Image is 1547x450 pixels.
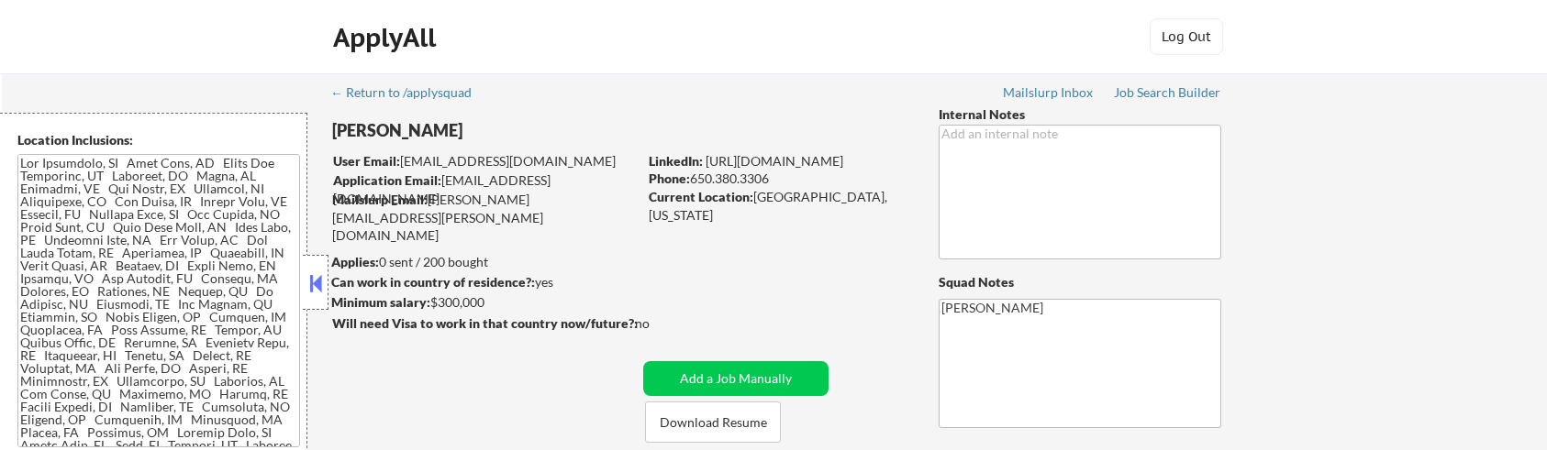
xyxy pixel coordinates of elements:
[649,170,908,188] div: 650.380.3306
[332,119,709,142] div: [PERSON_NAME]
[332,191,637,245] div: [PERSON_NAME][EMAIL_ADDRESS][PERSON_NAME][DOMAIN_NAME]
[333,153,400,169] strong: User Email:
[645,401,781,443] button: Download Resume
[649,188,908,224] div: [GEOGRAPHIC_DATA], [US_STATE]
[1114,86,1221,99] div: Job Search Builder
[635,314,687,333] div: no
[332,315,638,331] strong: Will need Visa to work in that country now/future?:
[1114,85,1221,104] a: Job Search Builder
[1003,86,1095,99] div: Mailslurp Inbox
[1003,85,1095,104] a: Mailslurp Inbox
[1150,18,1223,55] button: Log Out
[939,273,1221,291] div: Squad Notes
[17,131,300,149] div: Location Inclusions:
[330,86,489,99] div: ← Return to /applysquad
[331,294,430,310] strong: Minimum salary:
[333,22,441,53] div: ApplyAll
[331,274,535,290] strong: Can work in country of residence?:
[939,105,1221,124] div: Internal Notes
[331,293,637,312] div: $300,000
[706,153,843,169] a: [URL][DOMAIN_NAME]
[333,171,637,207] div: [EMAIL_ADDRESS][DOMAIN_NAME]
[331,254,379,269] strong: Applies:
[331,273,631,291] div: yes
[332,192,428,207] strong: Mailslurp Email:
[649,170,690,186] strong: Phone:
[649,189,753,204] strong: Current Location:
[649,153,703,169] strong: LinkedIn:
[643,361,829,396] button: Add a Job Manually
[333,152,637,170] div: [EMAIL_ADDRESS][DOMAIN_NAME]
[333,172,441,188] strong: Application Email:
[331,253,637,271] div: 0 sent / 200 bought
[330,85,489,104] a: ← Return to /applysquad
